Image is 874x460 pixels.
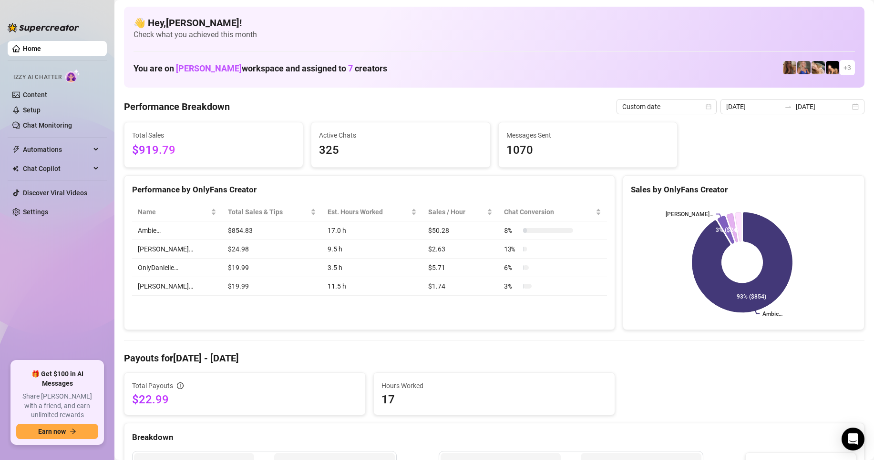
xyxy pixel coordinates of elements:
[706,104,711,110] span: calendar
[842,428,864,450] div: Open Intercom Messenger
[8,23,79,32] img: logo-BBDzfeDw.svg
[322,277,422,296] td: 11.5 h
[12,165,19,172] img: Chat Copilot
[16,392,98,420] span: Share [PERSON_NAME] with a friend, and earn unlimited rewards
[138,207,209,217] span: Name
[504,244,519,254] span: 13 %
[124,351,864,365] h4: Payouts for [DATE] - [DATE]
[322,240,422,259] td: 9.5 h
[222,240,322,259] td: $24.98
[23,189,87,197] a: Discover Viral Videos
[506,141,669,160] span: 1070
[726,101,781,112] input: Start date
[428,207,485,217] span: Sales / Hour
[222,203,322,221] th: Total Sales & Tips
[843,62,851,73] span: + 3
[134,30,855,40] span: Check what you achieved this month
[762,310,782,317] text: Ambie…
[422,277,498,296] td: $1.74
[132,203,222,221] th: Name
[23,121,72,129] a: Chat Monitoring
[38,428,66,435] span: Earn now
[23,45,41,52] a: Home
[132,380,173,391] span: Total Payouts
[797,61,811,74] img: Ambie
[812,61,825,74] img: OnlyDanielle
[784,103,792,110] span: to
[132,130,295,140] span: Total Sales
[12,146,20,153] span: thunderbolt
[222,259,322,277] td: $19.99
[70,428,76,435] span: arrow-right
[322,259,422,277] td: 3.5 h
[132,431,856,444] div: Breakdown
[134,63,387,74] h1: You are on workspace and assigned to creators
[504,225,519,236] span: 8 %
[319,130,482,140] span: Active Chats
[328,207,409,217] div: Est. Hours Worked
[796,101,850,112] input: End date
[65,69,80,83] img: AI Chatter
[23,161,91,176] span: Chat Copilot
[622,100,711,114] span: Custom date
[222,277,322,296] td: $19.99
[124,100,230,113] h4: Performance Breakdown
[228,207,308,217] span: Total Sales & Tips
[422,240,498,259] td: $2.63
[498,203,607,221] th: Chat Conversion
[422,259,498,277] td: $5.71
[23,91,47,99] a: Content
[666,211,713,218] text: [PERSON_NAME]…
[506,130,669,140] span: Messages Sent
[23,106,41,114] a: Setup
[23,142,91,157] span: Automations
[381,380,607,391] span: Hours Worked
[23,208,48,216] a: Settings
[504,281,519,291] span: 3 %
[631,183,856,196] div: Sales by OnlyFans Creator
[319,141,482,160] span: 325
[504,262,519,273] span: 6 %
[132,259,222,277] td: OnlyDanielle…
[16,370,98,388] span: 🎁 Get $100 in AI Messages
[16,424,98,439] button: Earn nowarrow-right
[348,63,353,73] span: 7
[132,392,358,407] span: $22.99
[826,61,839,74] img: Brittany️‍
[134,16,855,30] h4: 👋 Hey, [PERSON_NAME] !
[381,392,607,407] span: 17
[422,221,498,240] td: $50.28
[132,183,607,196] div: Performance by OnlyFans Creator
[222,221,322,240] td: $854.83
[132,141,295,160] span: $919.79
[177,382,184,389] span: info-circle
[504,207,594,217] span: Chat Conversion
[132,221,222,240] td: Ambie…
[784,103,792,110] span: swap-right
[132,277,222,296] td: [PERSON_NAME]…
[176,63,242,73] span: [PERSON_NAME]
[132,240,222,259] td: [PERSON_NAME]…
[13,73,62,82] span: Izzy AI Chatter
[322,221,422,240] td: 17.0 h
[422,203,498,221] th: Sales / Hour
[783,61,796,74] img: daniellerose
